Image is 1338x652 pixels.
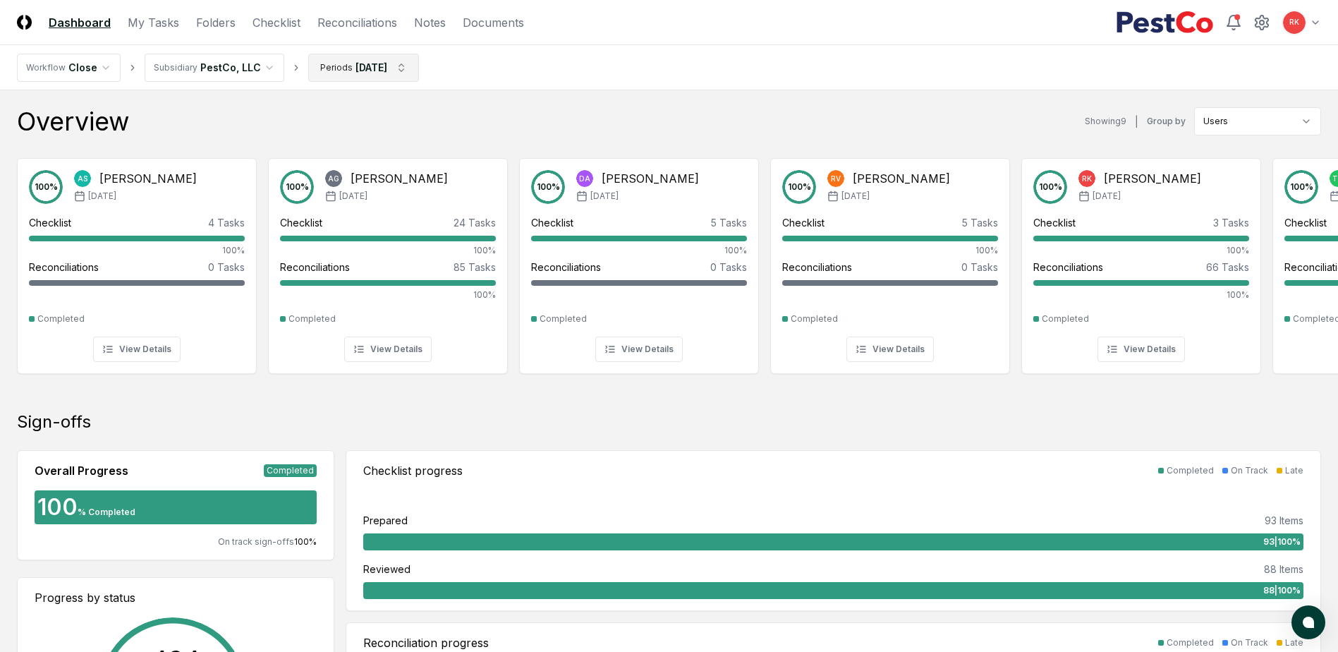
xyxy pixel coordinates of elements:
[317,14,397,31] a: Reconciliations
[35,496,78,519] div: 100
[17,15,32,30] img: Logo
[853,170,950,187] div: [PERSON_NAME]
[540,313,587,325] div: Completed
[154,61,197,74] div: Subsidiary
[1033,215,1076,230] div: Checklist
[414,14,446,31] a: Notes
[93,337,181,362] button: View Details
[846,337,934,362] button: View Details
[1085,115,1126,128] div: Showing 9
[1291,605,1325,639] button: atlas-launcher
[711,215,747,230] div: 5 Tasks
[280,215,322,230] div: Checklist
[363,513,408,528] div: Prepared
[1097,337,1185,362] button: View Details
[831,174,841,184] span: RV
[351,170,448,187] div: [PERSON_NAME]
[782,215,825,230] div: Checklist
[602,170,699,187] div: [PERSON_NAME]
[579,174,590,184] span: DA
[320,61,353,74] div: Periods
[17,107,129,135] div: Overview
[218,536,294,547] span: On track sign-offs
[29,215,71,230] div: Checklist
[1042,313,1089,325] div: Completed
[363,562,410,576] div: Reviewed
[363,462,463,479] div: Checklist progress
[1033,260,1103,274] div: Reconciliations
[531,244,747,257] div: 100%
[17,411,1321,433] div: Sign-offs
[531,260,601,274] div: Reconciliations
[454,260,496,274] div: 85 Tasks
[344,337,432,362] button: View Details
[1033,244,1249,257] div: 100%
[1206,260,1249,274] div: 66 Tasks
[280,289,496,301] div: 100%
[595,337,683,362] button: View Details
[99,170,197,187] div: [PERSON_NAME]
[363,634,489,651] div: Reconciliation progress
[29,260,99,274] div: Reconciliations
[1033,289,1249,301] div: 100%
[1231,464,1268,477] div: On Track
[1021,147,1261,374] a: 100%RK[PERSON_NAME][DATE]Checklist3 Tasks100%Reconciliations66 Tasks100%CompletedView Details
[1082,174,1092,184] span: RK
[35,589,317,606] div: Progress by status
[841,190,870,203] span: [DATE]
[770,147,1010,374] a: 100%RV[PERSON_NAME][DATE]Checklist5 Tasks100%Reconciliations0 TasksCompletedView Details
[253,14,300,31] a: Checklist
[294,536,317,547] span: 100 %
[1147,117,1186,126] label: Group by
[328,174,339,184] span: AG
[17,54,419,82] nav: breadcrumb
[519,147,759,374] a: 100%DA[PERSON_NAME][DATE]Checklist5 Tasks100%Reconciliations0 TasksCompletedView Details
[280,244,496,257] div: 100%
[1289,17,1299,28] span: RK
[463,14,524,31] a: Documents
[208,260,245,274] div: 0 Tasks
[88,190,116,203] span: [DATE]
[961,260,998,274] div: 0 Tasks
[710,260,747,274] div: 0 Tasks
[355,60,387,75] div: [DATE]
[1093,190,1121,203] span: [DATE]
[1265,513,1303,528] div: 93 Items
[29,244,245,257] div: 100%
[35,462,128,479] div: Overall Progress
[590,190,619,203] span: [DATE]
[339,190,367,203] span: [DATE]
[1167,636,1214,649] div: Completed
[264,464,317,477] div: Completed
[782,244,998,257] div: 100%
[78,174,87,184] span: AS
[280,260,350,274] div: Reconciliations
[1284,215,1327,230] div: Checklist
[782,260,852,274] div: Reconciliations
[17,147,257,374] a: 100%AS[PERSON_NAME][DATE]Checklist4 Tasks100%Reconciliations0 TasksCompletedView Details
[962,215,998,230] div: 5 Tasks
[26,61,66,74] div: Workflow
[1231,636,1268,649] div: On Track
[49,14,111,31] a: Dashboard
[208,215,245,230] div: 4 Tasks
[196,14,236,31] a: Folders
[1285,464,1303,477] div: Late
[1104,170,1201,187] div: [PERSON_NAME]
[1116,11,1214,34] img: PestCo logo
[268,147,508,374] a: 100%AG[PERSON_NAME][DATE]Checklist24 Tasks100%Reconciliations85 Tasks100%CompletedView Details
[1285,636,1303,649] div: Late
[308,54,419,82] button: Periods[DATE]
[346,450,1321,611] a: Checklist progressCompletedOn TrackLatePrepared93 Items93|100%Reviewed88 Items88|100%
[791,313,838,325] div: Completed
[1282,10,1307,35] button: RK
[1263,584,1301,597] span: 88 | 100 %
[78,506,135,519] div: % Completed
[1135,114,1138,129] div: |
[1167,464,1214,477] div: Completed
[1213,215,1249,230] div: 3 Tasks
[1263,536,1301,548] span: 93 | 100 %
[454,215,496,230] div: 24 Tasks
[531,215,573,230] div: Checklist
[37,313,85,325] div: Completed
